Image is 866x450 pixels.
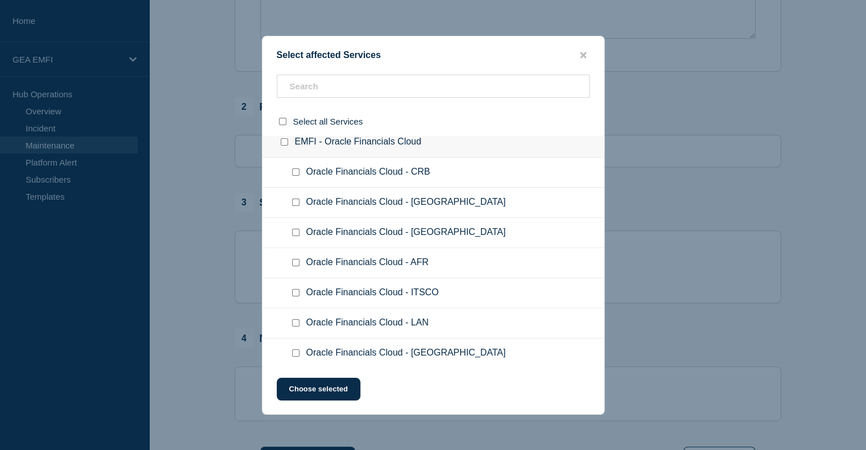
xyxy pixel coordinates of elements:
input: select all checkbox [279,118,286,125]
input: EMFI - Oracle Financials Cloud checkbox [281,138,288,146]
div: EMFI - Oracle Financials Cloud [262,127,604,158]
input: Oracle Financials Cloud - ITSCO checkbox [292,289,299,296]
span: Oracle Financials Cloud - ITSCO [306,287,439,299]
span: Oracle Financials Cloud - [GEOGRAPHIC_DATA] [306,348,506,359]
button: Choose selected [277,378,360,401]
input: Oracle Financials Cloud - NZ checkbox [292,349,299,357]
input: Oracle Financials Cloud - LAN checkbox [292,319,299,327]
span: Select all Services [293,117,363,126]
span: Oracle Financials Cloud - [GEOGRAPHIC_DATA] [306,227,506,238]
span: Oracle Financials Cloud - AFR [306,257,429,269]
span: Oracle Financials Cloud - LAN [306,317,429,329]
span: Oracle Financials Cloud - CRB [306,167,430,178]
input: Oracle Financials Cloud - Isle of Man checkbox [292,199,299,206]
input: Oracle Financials Cloud - AFR checkbox [292,259,299,266]
input: Oracle Financials Cloud - CRB checkbox [292,168,299,176]
div: Select affected Services [262,50,604,61]
input: Oracle Financials Cloud - Malta checkbox [292,229,299,236]
span: Oracle Financials Cloud - [GEOGRAPHIC_DATA] [306,197,506,208]
input: Search [277,75,590,98]
button: close button [577,50,590,61]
